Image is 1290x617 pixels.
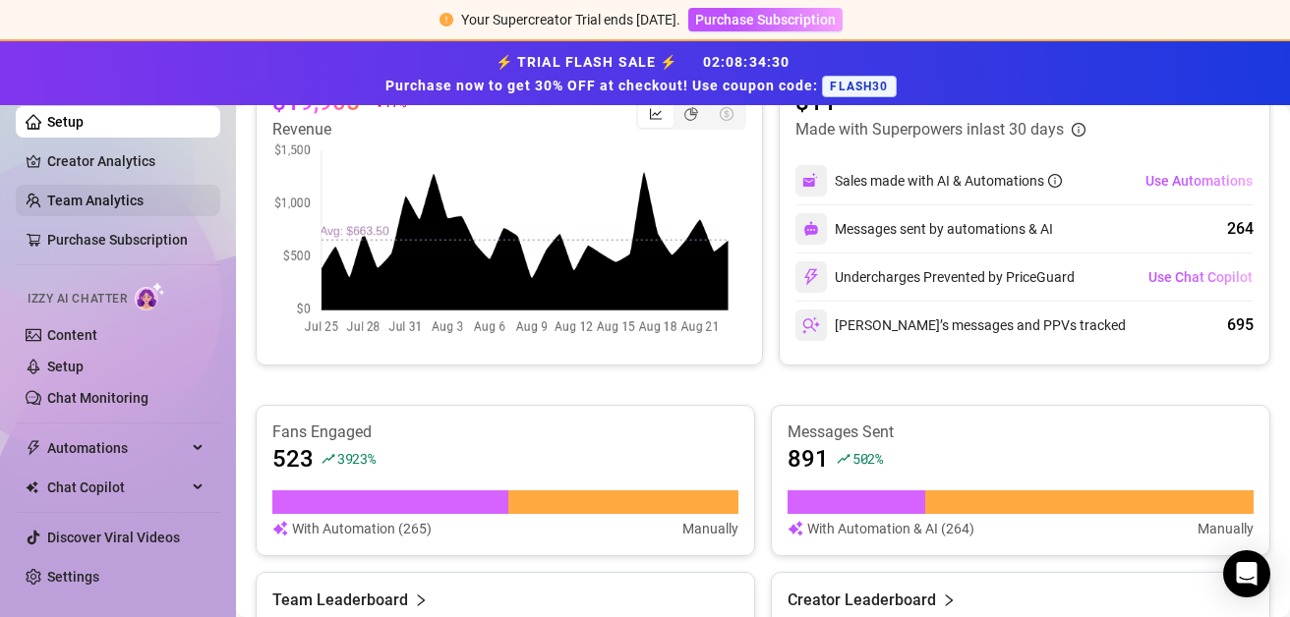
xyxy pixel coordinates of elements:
span: info-circle [1072,123,1085,137]
article: 523 [272,443,314,475]
span: rise [837,452,850,466]
div: Sales made with AI & Automations [835,170,1062,192]
a: Team Analytics [47,193,144,208]
div: 695 [1227,313,1254,337]
article: Messages Sent [788,421,1254,443]
a: Content [47,327,97,343]
a: Setup [47,114,84,130]
button: Purchase Subscription [688,8,843,31]
div: Open Intercom Messenger [1223,550,1270,597]
strong: ⚡ TRIAL FLASH SALE ⚡ [385,54,904,93]
div: [PERSON_NAME]’s messages and PPVs tracked [795,309,1126,341]
span: right [414,589,428,612]
span: FLASH30 [822,76,896,97]
button: Use Chat Copilot [1147,261,1254,293]
a: Setup [47,359,84,374]
img: svg%3e [788,518,803,539]
article: With Automation (265) [292,518,432,539]
img: svg%3e [272,518,288,539]
div: 264 [1227,217,1254,241]
div: segmented control [636,98,746,130]
img: svg%3e [802,172,820,190]
strong: Purchase now to get 30% OFF at checkout! Use coupon code: [385,78,822,93]
article: Manually [1198,518,1254,539]
span: 3923 % [337,449,376,468]
div: Undercharges Prevented by PriceGuard [795,261,1075,293]
img: Chat Copilot [26,480,38,494]
span: 502 % [852,449,883,468]
a: Creator Analytics [47,145,205,177]
span: thunderbolt [26,440,41,456]
article: Team Leaderboard [272,589,408,612]
span: 02 : 08 : 34 : 30 [703,54,791,70]
article: With Automation & AI (264) [807,518,974,539]
img: AI Chatter [135,282,165,310]
span: Use Chat Copilot [1148,269,1253,285]
article: Creator Leaderboard [788,589,936,612]
span: Purchase Subscription [695,12,836,28]
a: Chat Monitoring [47,390,148,406]
span: line-chart [649,107,663,121]
span: pie-chart [684,107,698,121]
span: Automations [47,432,187,464]
a: Discover Viral Videos [47,530,180,545]
span: Your Supercreator Trial ends [DATE]. [461,12,680,28]
span: dollar-circle [720,107,733,121]
span: Chat Copilot [47,472,187,503]
article: 891 [788,443,829,475]
article: Manually [682,518,738,539]
span: rise [322,452,335,466]
a: Settings [47,569,99,585]
article: Fans Engaged [272,421,738,443]
div: Messages sent by automations & AI [795,213,1053,245]
article: Revenue [272,118,406,141]
button: Use Automations [1144,165,1254,196]
span: Use Automations [1145,173,1253,189]
a: Purchase Subscription [688,12,843,28]
span: right [942,589,956,612]
img: svg%3e [803,221,819,237]
span: Izzy AI Chatter [28,290,127,308]
a: Purchase Subscription [47,232,188,248]
span: info-circle [1048,174,1062,188]
span: exclamation-circle [440,13,453,27]
img: svg%3e [802,316,820,334]
img: svg%3e [802,268,820,286]
article: Made with Superpowers in last 30 days [795,118,1064,141]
